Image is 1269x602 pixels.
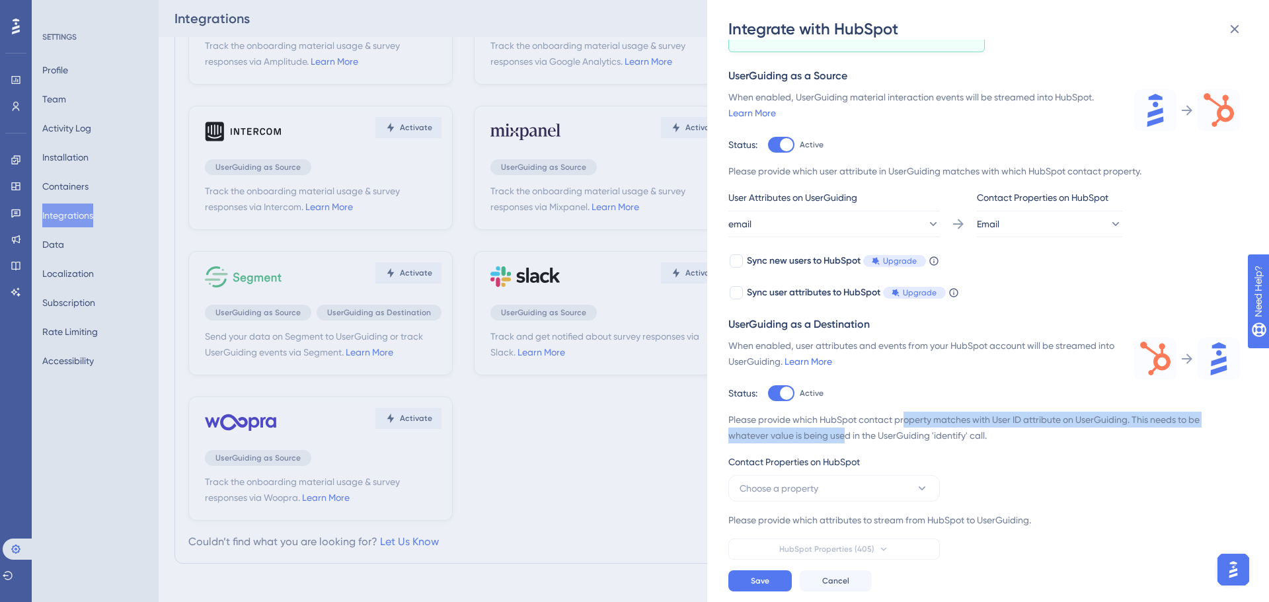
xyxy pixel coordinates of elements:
[728,211,940,237] button: email
[785,356,832,367] a: Learn More
[728,570,792,591] button: Save
[728,19,1250,40] div: Integrate with HubSpot
[822,576,849,586] span: Cancel
[728,137,757,153] div: Status:
[1213,550,1253,589] iframe: UserGuiding AI Assistant Launcher
[728,190,857,206] span: User Attributes on UserGuiding
[883,256,917,266] span: Upgrade
[977,211,1122,237] button: Email
[31,3,83,19] span: Need Help?
[728,539,940,560] button: HubSpot Properties (405)
[728,216,751,232] span: email
[977,216,999,232] span: Email
[800,388,824,398] span: Active
[728,454,860,470] span: Contact Properties on HubSpot
[728,108,776,118] a: Learn More
[728,89,1118,121] div: When enabled, UserGuiding material interaction events will be streamed into HubSpot.
[747,253,926,269] div: Sync new users to HubSpot
[800,139,824,150] span: Active
[740,480,818,496] span: Choose a property
[800,570,872,591] button: Cancel
[728,385,757,401] div: Status:
[728,412,1240,443] div: Please provide which HubSpot contact property matches with User ID attribute on UserGuiding. This...
[728,68,1240,84] div: UserGuiding as a Source
[728,163,1240,179] div: Please provide which user attribute in UserGuiding matches with which HubSpot contact property.
[977,190,1108,206] span: Contact Properties on HubSpot
[747,285,946,301] div: Sync user attributes to HubSpot
[728,475,940,502] button: Choose a property
[728,317,1240,332] div: UserGuiding as a Destination
[728,512,1240,528] div: Please provide which attributes to stream from HubSpot to UserGuiding.
[903,287,937,298] span: Upgrade
[728,338,1118,369] div: When enabled, user attributes and events from your HubSpot account will be streamed into UserGuid...
[751,576,769,586] span: Save
[779,544,874,554] span: HubSpot Properties (405)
